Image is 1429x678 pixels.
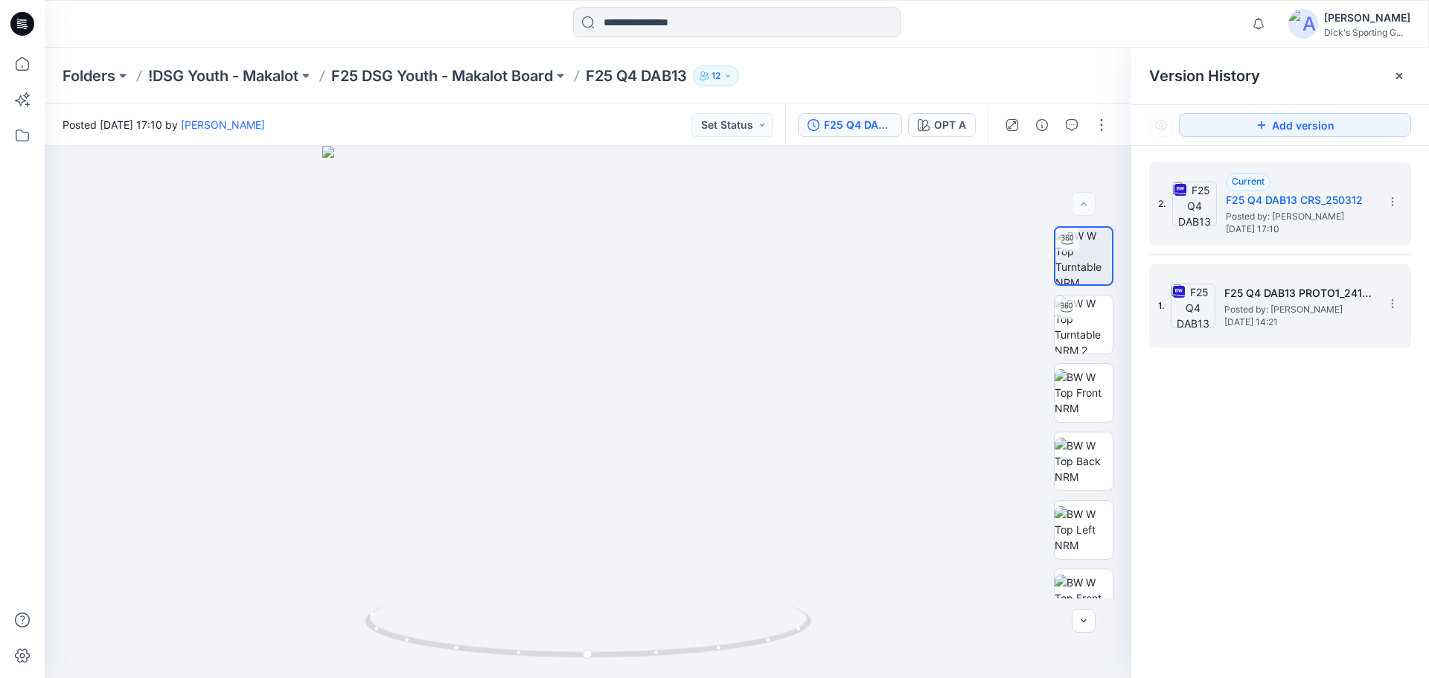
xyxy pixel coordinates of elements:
[63,65,115,86] a: Folders
[1232,176,1265,187] span: Current
[1224,302,1373,317] span: Posted by: Chieh Hung
[1055,506,1113,553] img: BW W Top Left NRM
[798,113,902,137] button: F25 Q4 DAB13 CRS_250312
[1158,197,1166,211] span: 2.
[1055,575,1113,621] img: BW W Top Front Chest NRM
[693,65,739,86] button: 12
[148,65,298,86] a: !DSG Youth - Makalot
[1288,9,1318,39] img: avatar
[1158,299,1165,313] span: 1.
[1224,284,1373,302] h5: F25 Q4 DAB13 PROTO1_241029
[824,117,892,133] div: F25 Q4 DAB13 CRS_250312
[1055,369,1113,416] img: BW W Top Front NRM
[1179,113,1411,137] button: Add version
[331,65,553,86] a: F25 DSG Youth - Makalot Board
[1324,9,1410,27] div: [PERSON_NAME]
[1393,70,1405,82] button: Close
[1172,182,1217,226] img: F25 Q4 DAB13 CRS_250312
[586,65,687,86] p: F25 Q4 DAB13
[1149,67,1260,85] span: Version History
[908,113,976,137] button: OPT A
[1030,113,1054,137] button: Details
[1226,224,1375,234] span: [DATE] 17:10
[1226,191,1375,209] h5: F25 Q4 DAB13 CRS_250312
[1324,27,1410,38] div: Dick's Sporting G...
[934,117,966,133] div: OPT A
[1149,113,1173,137] button: Show Hidden Versions
[1171,284,1215,328] img: F25 Q4 DAB13 PROTO1_241029
[63,117,265,132] span: Posted [DATE] 17:10 by
[1224,317,1373,327] span: [DATE] 14:21
[1055,228,1112,284] img: BW W Top Turntable NRM
[181,118,265,131] a: [PERSON_NAME]
[1226,209,1375,224] span: Posted by: Chieh Hung
[1055,438,1113,484] img: BW W Top Back NRM
[712,68,720,84] p: 12
[1055,295,1113,354] img: BW W Top Turntable NRM 2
